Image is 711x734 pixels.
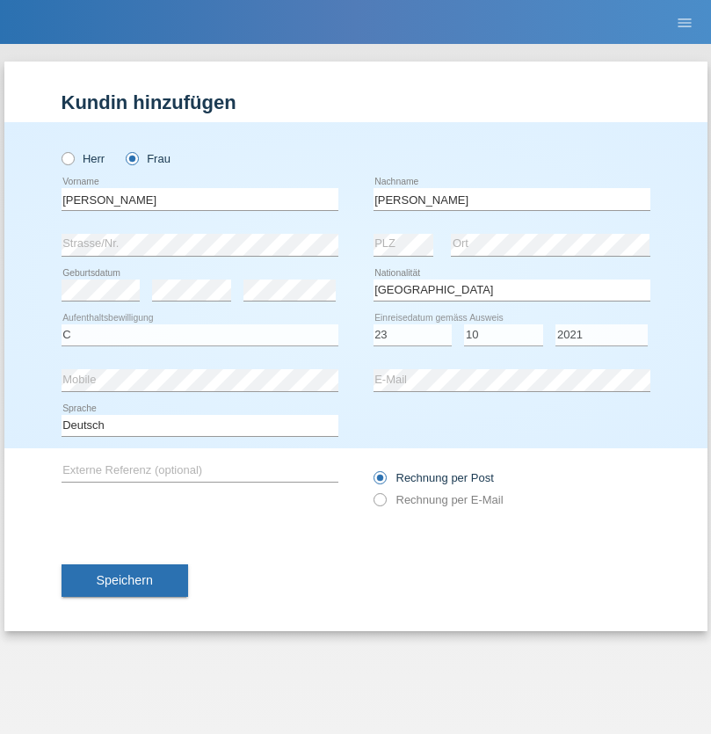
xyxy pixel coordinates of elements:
[667,17,702,27] a: menu
[374,493,504,506] label: Rechnung per E-Mail
[62,152,105,165] label: Herr
[62,152,73,164] input: Herr
[97,573,153,587] span: Speichern
[374,493,385,515] input: Rechnung per E-Mail
[62,91,650,113] h1: Kundin hinzufügen
[374,471,494,484] label: Rechnung per Post
[374,471,385,493] input: Rechnung per Post
[126,152,137,164] input: Frau
[126,152,170,165] label: Frau
[62,564,188,598] button: Speichern
[676,14,693,32] i: menu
